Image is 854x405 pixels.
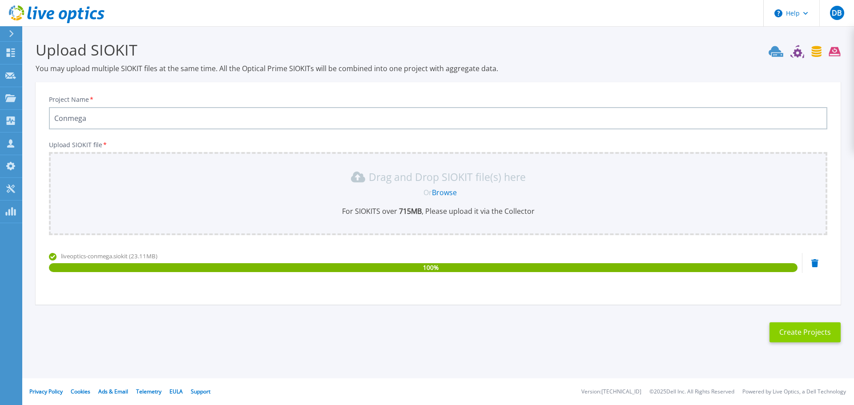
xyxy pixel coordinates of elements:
button: Create Projects [769,322,841,342]
li: Powered by Live Optics, a Dell Technology [742,389,846,395]
a: Support [191,388,210,395]
p: You may upload multiple SIOKIT files at the same time. All the Optical Prime SIOKITs will be comb... [36,64,841,73]
label: Project Name [49,96,94,103]
span: liveoptics-conmega.siokit (23.11MB) [61,252,157,260]
a: Privacy Policy [29,388,63,395]
span: DB [832,9,842,16]
a: Ads & Email [98,388,128,395]
span: Or [423,188,432,197]
p: For SIOKITS over , Please upload it via the Collector [54,206,822,216]
p: Upload SIOKIT file [49,141,827,148]
input: Enter Project Name [49,107,827,129]
a: EULA [169,388,183,395]
span: 100 % [423,263,439,272]
li: © 2025 Dell Inc. All Rights Reserved [649,389,734,395]
a: Telemetry [136,388,161,395]
a: Cookies [71,388,90,395]
b: 715 MB [397,206,422,216]
li: Version: [TECHNICAL_ID] [581,389,641,395]
div: Drag and Drop SIOKIT file(s) here OrBrowseFor SIOKITS over 715MB, Please upload it via the Collector [54,170,822,216]
p: Drag and Drop SIOKIT file(s) here [369,172,526,181]
h3: Upload SIOKIT [36,40,841,60]
a: Browse [432,188,457,197]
